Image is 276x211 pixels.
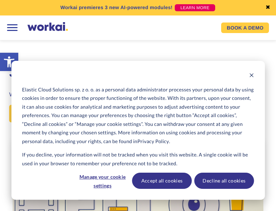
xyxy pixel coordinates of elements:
button: Accept all cookies [132,173,192,189]
a: See open positions [9,105,79,122]
h1: Join our award-winning team 🤝 [9,65,267,81]
a: LEARN MORE [175,4,215,11]
a: Privacy Policy [137,137,169,146]
p: If you decline, your information will not be tracked when you visit this website. A single cookie... [22,151,254,168]
h3: Work with us to deliver the world’s best employee experience platform [9,91,267,99]
button: Decline all cookies [194,173,254,189]
a: ✖ [265,5,270,11]
div: Cookie banner [11,61,265,200]
button: Dismiss cookie banner [249,72,254,81]
a: BOOK A DEMO [221,23,269,33]
p: Elastic Cloud Solutions sp. z o. o. as a personal data administrator processes your personal data... [22,85,254,146]
button: Manage your cookie settings [76,173,130,189]
p: Workai premieres 3 new AI-powered modules! [60,4,173,11]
